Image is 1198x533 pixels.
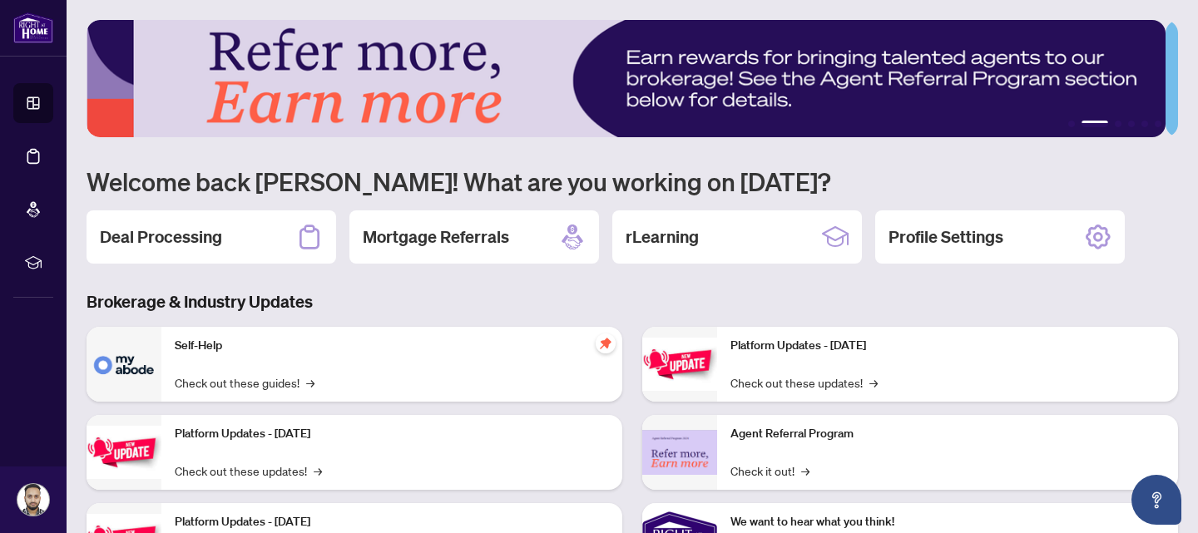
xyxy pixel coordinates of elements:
a: Check out these updates!→ [175,461,322,480]
p: Self-Help [175,337,609,355]
button: 5 [1141,121,1148,127]
h2: Deal Processing [100,225,222,249]
span: → [801,461,809,480]
img: Profile Icon [17,484,49,516]
button: Open asap [1131,475,1181,525]
span: → [306,373,314,392]
a: Check out these updates!→ [730,373,878,392]
img: Slide 1 [87,20,1166,137]
button: 3 [1115,121,1121,127]
p: Platform Updates - [DATE] [175,513,609,531]
p: Agent Referral Program [730,425,1165,443]
p: Platform Updates - [DATE] [175,425,609,443]
img: Self-Help [87,327,161,402]
button: 1 [1068,121,1075,127]
img: Platform Updates - September 16, 2025 [87,426,161,478]
h3: Brokerage & Industry Updates [87,290,1178,313]
span: → [869,373,878,392]
p: Platform Updates - [DATE] [730,337,1165,355]
h2: Mortgage Referrals [363,225,509,249]
h2: rLearning [626,225,699,249]
img: Platform Updates - June 23, 2025 [642,338,717,390]
h2: Profile Settings [889,225,1003,249]
img: Agent Referral Program [642,430,717,476]
img: logo [13,12,53,43]
button: 2 [1082,121,1108,127]
button: 6 [1155,121,1161,127]
span: pushpin [596,333,616,353]
span: → [314,461,322,480]
button: 4 [1128,121,1135,127]
a: Check it out!→ [730,461,809,480]
p: We want to hear what you think! [730,513,1165,531]
h1: Welcome back [PERSON_NAME]! What are you working on [DATE]? [87,165,1178,197]
a: Check out these guides!→ [175,373,314,392]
